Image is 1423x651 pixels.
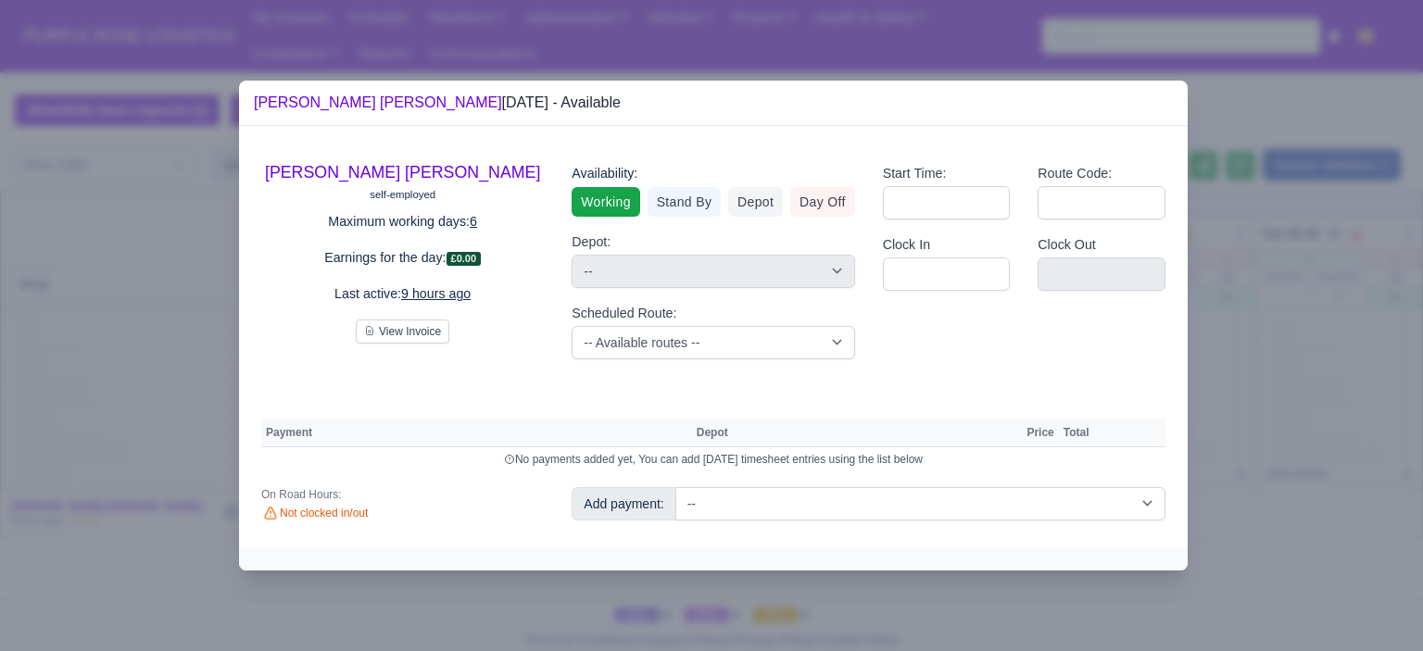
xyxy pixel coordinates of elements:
[261,446,1165,471] td: No payments added yet, You can add [DATE] timesheet entries using the list below
[790,187,855,217] a: Day Off
[692,419,1008,446] th: Depot
[261,211,544,232] p: Maximum working days:
[883,163,947,184] label: Start Time:
[261,487,544,502] div: On Road Hours:
[572,163,854,184] div: Availability:
[883,234,930,256] label: Clock In
[648,187,721,217] a: Stand By
[265,163,540,182] a: [PERSON_NAME] [PERSON_NAME]
[261,247,544,269] p: Earnings for the day:
[447,252,482,266] span: £0.00
[1022,419,1058,446] th: Price
[1059,419,1094,446] th: Total
[572,487,675,520] div: Add payment:
[1038,163,1112,184] label: Route Code:
[356,319,449,344] button: View Invoice
[470,214,477,229] u: 6
[1090,437,1423,651] iframe: Chat Widget
[572,187,639,217] a: Working
[572,303,676,324] label: Scheduled Route:
[370,189,435,200] small: self-employed
[261,283,544,305] p: Last active:
[261,419,692,446] th: Payment
[254,94,502,110] a: [PERSON_NAME] [PERSON_NAME]
[728,187,783,217] a: Depot
[261,506,544,522] div: Not clocked in/out
[401,286,471,301] u: 9 hours ago
[572,232,611,253] label: Depot:
[254,92,621,114] div: [DATE] - Available
[1038,234,1096,256] label: Clock Out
